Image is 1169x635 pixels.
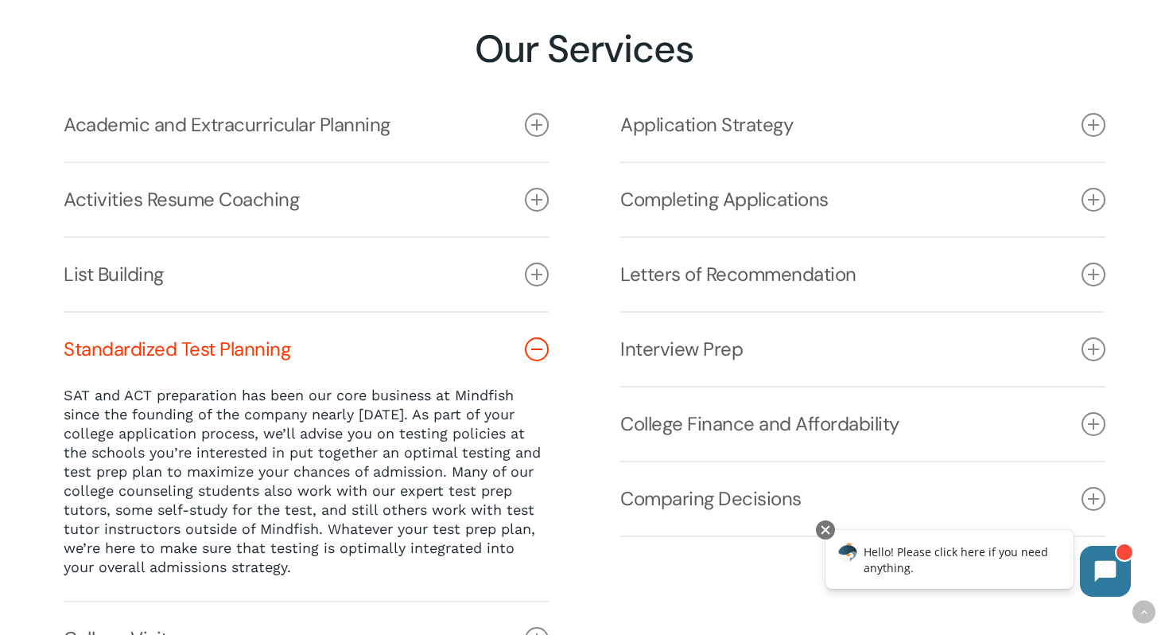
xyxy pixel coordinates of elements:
[64,88,549,162] a: Academic and Extracurricular Planning
[809,517,1147,613] iframe: Chatbot
[620,388,1105,461] a: College Finance and Affordability
[64,386,549,577] p: SAT and ACT preparation has been our core business at Mindfish since the founding of the company ...
[64,163,549,236] a: Activities Resume Coaching
[64,238,549,311] a: List Building
[64,26,1105,72] h2: Our Services
[620,163,1105,236] a: Completing Applications
[620,238,1105,311] a: Letters of Recommendation
[620,462,1105,536] a: Comparing Decisions
[620,313,1105,386] a: Interview Prep
[620,88,1105,162] a: Application Strategy
[64,313,549,386] a: Standardized Test Planning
